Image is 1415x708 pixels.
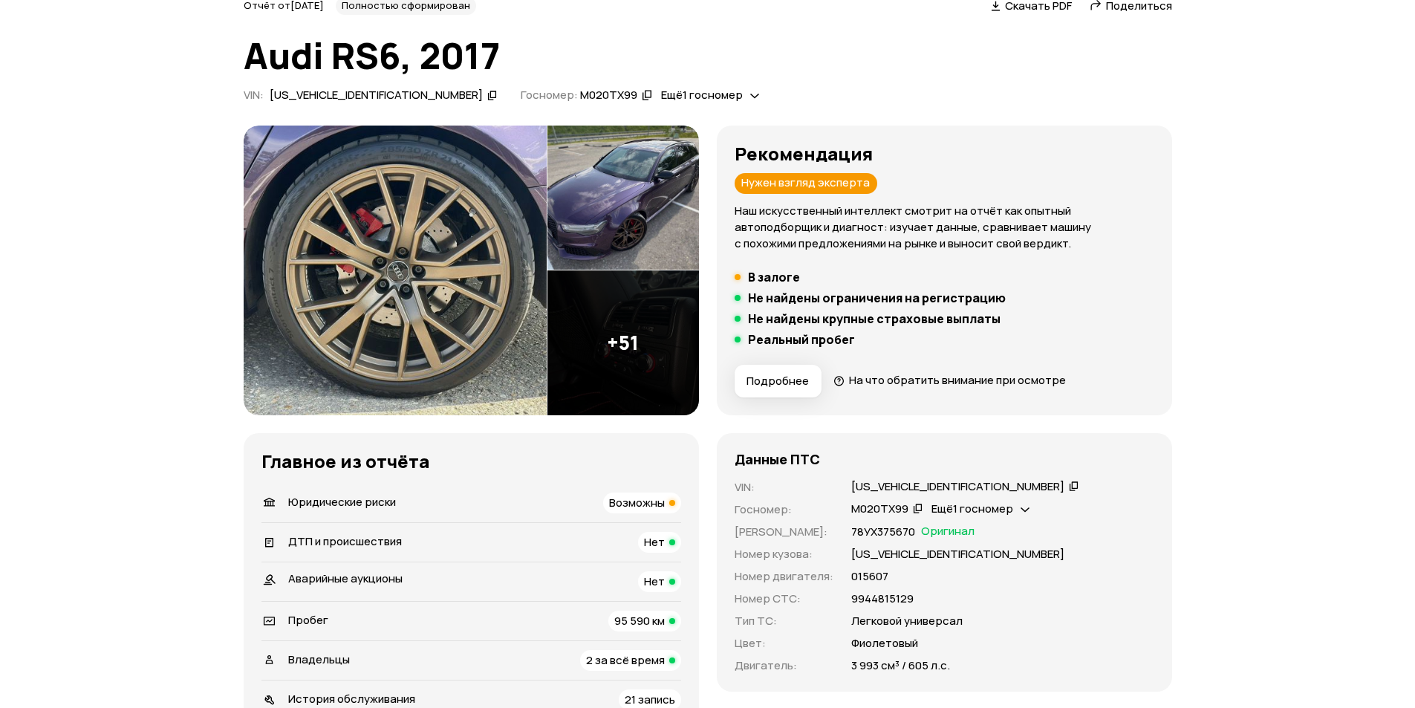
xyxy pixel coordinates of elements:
h5: В залоге [748,270,800,285]
p: Госномер : [735,501,833,518]
p: VIN : [735,479,833,496]
h4: Данные ПТС [735,451,820,467]
p: 78УХ375670 [851,524,915,540]
div: Нужен взгляд эксперта [735,173,877,194]
span: Возможны [609,495,665,510]
p: Наш искусственный интеллект смотрит на отчёт как опытный автоподборщик и диагност: изучает данные... [735,203,1154,252]
h5: Не найдены ограничения на регистрацию [748,290,1006,305]
span: Подробнее [746,374,809,389]
span: История обслуживания [288,691,415,707]
p: Двигатель : [735,657,833,674]
span: Нет [644,574,665,589]
p: 015607 [851,568,888,585]
h3: Главное из отчёта [261,451,681,472]
span: 21 запись [625,692,675,707]
span: VIN : [244,87,264,103]
span: 2 за всё время [586,652,665,668]
p: 9944815129 [851,591,914,607]
span: Госномер: [521,87,578,103]
h5: Не найдены крупные страховые выплаты [748,311,1001,326]
p: Легковой универсал [851,613,963,629]
span: Аварийные аукционы [288,571,403,586]
span: Нет [644,534,665,550]
span: Оригинал [921,524,975,540]
div: М020ТХ99 [851,501,908,517]
span: Ещё 1 госномер [661,87,743,103]
div: М020ТХ99 [580,88,637,103]
h5: Реальный пробег [748,332,855,347]
p: Тип ТС : [735,613,833,629]
span: Владельцы [288,652,350,667]
button: Подробнее [735,365,822,397]
div: [US_VEHICLE_IDENTIFICATION_NUMBER] [270,88,483,103]
p: Фиолетовый [851,635,918,652]
p: 3 993 см³ / 605 л.с. [851,657,950,674]
p: [US_VEHICLE_IDENTIFICATION_NUMBER] [851,546,1064,562]
p: Номер СТС : [735,591,833,607]
h3: Рекомендация [735,143,1154,164]
p: Цвет : [735,635,833,652]
p: Номер кузова : [735,546,833,562]
span: На что обратить внимание при осмотре [849,372,1066,388]
p: [PERSON_NAME] : [735,524,833,540]
span: Юридические риски [288,494,396,510]
a: На что обратить внимание при осмотре [833,372,1067,388]
span: Пробег [288,612,328,628]
span: 95 590 км [614,613,665,629]
div: [US_VEHICLE_IDENTIFICATION_NUMBER] [851,479,1064,495]
span: Ещё 1 госномер [931,501,1013,516]
h1: Audi RS6, 2017 [244,36,1172,76]
p: Номер двигателя : [735,568,833,585]
span: ДТП и происшествия [288,533,402,549]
